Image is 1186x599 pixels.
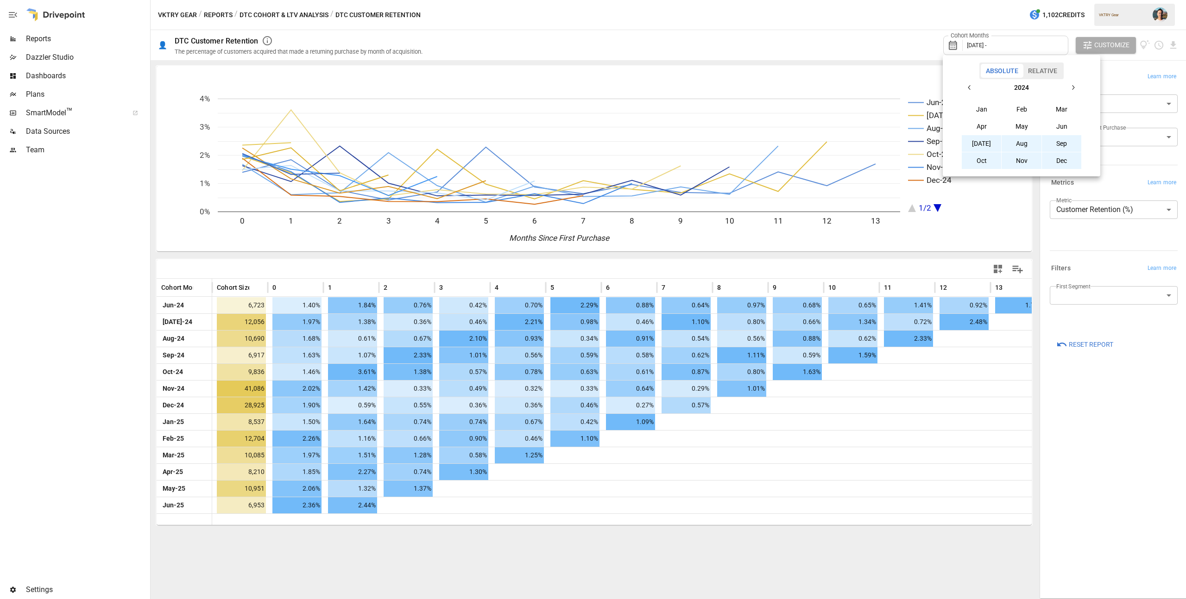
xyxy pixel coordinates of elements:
button: 2024 [978,79,1065,96]
button: Sep [1042,135,1082,152]
button: Apr [962,118,1002,135]
button: Dec [1042,152,1082,169]
button: Relative [1023,64,1062,78]
button: [DATE] [962,135,1002,152]
button: Feb [1002,101,1041,118]
button: Aug [1002,135,1041,152]
button: Mar [1042,101,1082,118]
button: May [1002,118,1041,135]
button: Absolute [981,64,1023,78]
button: Jan [962,101,1002,118]
button: Oct [962,152,1002,169]
button: Nov [1002,152,1041,169]
button: Jun [1042,118,1082,135]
